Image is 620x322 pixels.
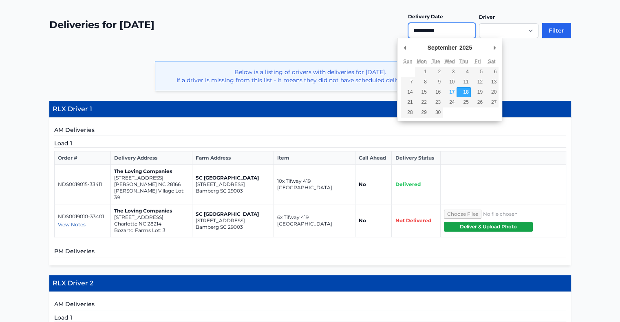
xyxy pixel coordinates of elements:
[274,165,355,204] td: 10x Tifway 419 [GEOGRAPHIC_DATA]
[114,208,189,214] p: The Loving Companies
[196,175,270,181] p: SC [GEOGRAPHIC_DATA]
[114,188,189,201] p: [PERSON_NAME] Village Lot: 39
[471,87,485,97] button: 19
[114,181,189,188] p: [PERSON_NAME] NC 28166
[359,217,366,223] strong: No
[58,181,107,188] p: NDS0019015-33411
[429,107,443,118] button: 30
[443,97,457,107] button: 24
[432,59,440,64] abbr: Tuesday
[114,221,189,227] p: Charlotte NC 28214
[114,227,189,234] p: Bozartd Farms Lot: 3
[457,67,470,77] button: 4
[196,224,270,230] p: Bamberg SC 29003
[415,77,429,87] button: 8
[457,97,470,107] button: 25
[485,67,499,77] button: 6
[401,42,409,54] button: Previous Month
[192,151,274,165] th: Farm Address
[408,13,443,20] label: Delivery Date
[196,211,270,217] p: SC [GEOGRAPHIC_DATA]
[401,87,415,97] button: 14
[444,222,533,232] button: Deliver & Upload Photo
[274,204,355,237] td: 6x Tifway 419 [GEOGRAPHIC_DATA]
[408,23,476,38] input: Use the arrow keys to pick a date
[196,217,270,224] p: [STREET_ADDRESS]
[54,247,566,257] h5: PM Deliveries
[415,67,429,77] button: 1
[485,77,499,87] button: 13
[458,42,473,54] div: 2025
[110,151,192,165] th: Delivery Address
[479,14,495,20] label: Driver
[459,59,468,64] abbr: Thursday
[457,87,470,97] button: 18
[114,175,189,181] p: [STREET_ADDRESS]
[488,59,496,64] abbr: Saturday
[443,87,457,97] button: 17
[395,217,431,223] span: Not Delivered
[58,221,86,228] span: View Notes
[274,151,355,165] th: Item
[471,97,485,107] button: 26
[429,77,443,87] button: 9
[485,97,499,107] button: 27
[54,126,566,136] h5: AM Deliveries
[114,168,189,175] p: The Loving Companies
[415,87,429,97] button: 15
[415,97,429,107] button: 22
[429,87,443,97] button: 16
[49,101,571,118] h4: RLX Driver 1
[542,23,571,38] button: Filter
[490,42,499,54] button: Next Month
[196,181,270,188] p: [STREET_ADDRESS]
[457,77,470,87] button: 11
[417,59,427,64] abbr: Monday
[54,151,110,165] th: Order #
[58,213,107,220] p: NDS0019010-33401
[445,59,455,64] abbr: Wednesday
[196,188,270,194] p: Bamberg SC 29003
[49,275,571,292] h4: RLX Driver 2
[395,181,420,187] span: Delivered
[401,107,415,118] button: 28
[426,42,458,54] div: September
[54,313,566,322] h5: Load 1
[443,67,457,77] button: 3
[474,59,481,64] abbr: Friday
[162,68,458,84] p: Below is a listing of drivers with deliveries for [DATE]. If a driver is missing from this list -...
[401,97,415,107] button: 21
[359,181,366,187] strong: No
[401,77,415,87] button: 7
[54,139,566,148] h5: Load 1
[415,107,429,118] button: 29
[471,77,485,87] button: 12
[355,151,391,165] th: Call Ahead
[54,300,566,310] h5: AM Deliveries
[443,77,457,87] button: 10
[471,67,485,77] button: 5
[392,151,440,165] th: Delivery Status
[49,18,154,31] h2: Deliveries for [DATE]
[429,97,443,107] button: 23
[485,87,499,97] button: 20
[114,214,189,221] p: [STREET_ADDRESS]
[429,67,443,77] button: 2
[403,59,413,64] abbr: Sunday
